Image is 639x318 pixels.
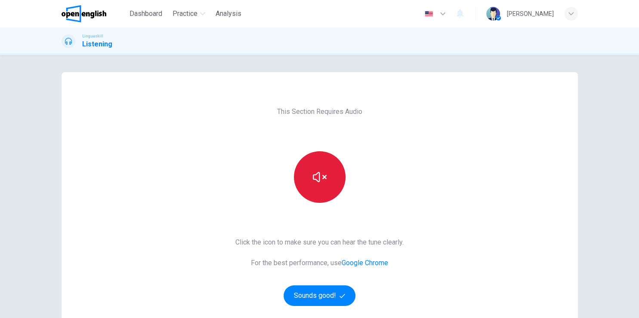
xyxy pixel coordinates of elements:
span: Linguaskill [82,33,103,39]
span: Practice [173,9,198,19]
span: Dashboard [130,9,162,19]
button: Practice [169,6,209,21]
h1: Listening [82,39,112,49]
span: Click the icon to make sure you can hear the tune clearly. [235,237,404,248]
span: Analysis [216,9,241,19]
a: OpenEnglish logo [62,5,127,22]
span: This Section Requires Audio [277,107,362,117]
a: Google Chrome [342,259,388,267]
button: Sounds good! [284,285,356,306]
div: [PERSON_NAME] [507,9,554,19]
span: For the best performance, use [235,258,404,268]
button: Dashboard [126,6,166,21]
img: OpenEnglish logo [62,5,107,22]
img: Profile picture [486,7,500,21]
img: en [423,11,434,17]
button: Analysis [212,6,245,21]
